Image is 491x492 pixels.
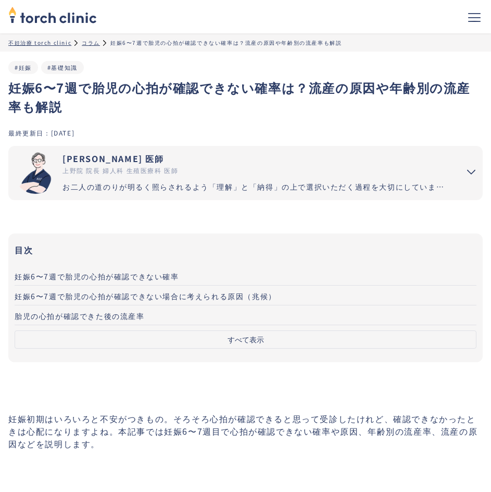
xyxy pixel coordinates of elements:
[51,128,75,137] div: [DATE]
[62,152,451,165] div: [PERSON_NAME] 医師
[62,166,451,175] div: 上野院 院長 婦人科 生殖医療科 医師
[15,330,476,349] button: すべて表示
[15,271,179,281] span: 妊娠6〜7週で胎児の心拍が確認できない確率
[8,7,97,26] a: home
[8,146,483,200] summary: 市山 卓彦 [PERSON_NAME] 医師 上野院 院長 婦人科 生殖医療科 医師 お二人の道のりが明るく照らされるよう「理解」と「納得」の上で選択いただく過程を大切にしています。エビデンスに...
[15,152,56,194] img: 市山 卓彦
[8,78,483,116] h1: 妊娠6〜7週で胎児の心拍が確認できない確率は？流産の原因や年齢別の流産率も解説
[15,266,476,286] a: 妊娠6〜7週で胎児の心拍が確認できない確率
[15,291,276,301] span: 妊娠6〜7週で胎児の心拍が確認できない場合に考えられる原因（兆候）
[15,63,32,71] a: #妊娠
[62,181,451,192] div: お二人の道のりが明るく照らされるよう「理解」と「納得」の上で選択いただく過程を大切にしています。エビデンスに基づいた高水準の医療提供により「幸せな家族計画の実現」をお手伝いさせていただきます。
[82,39,100,46] a: コラム
[110,39,342,46] div: 妊娠6〜7週で胎児の心拍が確認できない確率は？流産の原因や年齢別の流産率も解説
[15,286,476,305] a: 妊娠6〜7週で胎児の心拍が確認できない場合に考えられる原因（兆候）
[8,412,483,450] p: 妊娠初期はいろいろと不安がつきもの。そろそろ心拍が確認できると思って受診したけれど、確認できなかったときは心配になりますよね。本記事では妊娠6〜7週目で心拍が確認できない確率や原因、年齢別の流産...
[15,311,145,321] span: 胎児の心拍が確認できた後の流産率
[8,39,71,46] a: 不妊治療 torch clinic
[8,146,451,200] a: [PERSON_NAME] 医師 上野院 院長 婦人科 生殖医療科 医師 お二人の道のりが明るく照らされるよう「理解」と「納得」の上で選択いただく過程を大切にしています。エビデンスに基づいた高水...
[47,63,78,71] a: #基礎知識
[15,242,476,257] h3: 目次
[15,305,476,325] a: 胎児の心拍が確認できた後の流産率
[8,128,51,137] div: 最終更新日：
[8,39,483,46] ul: パンくずリスト
[8,3,97,26] img: torch clinic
